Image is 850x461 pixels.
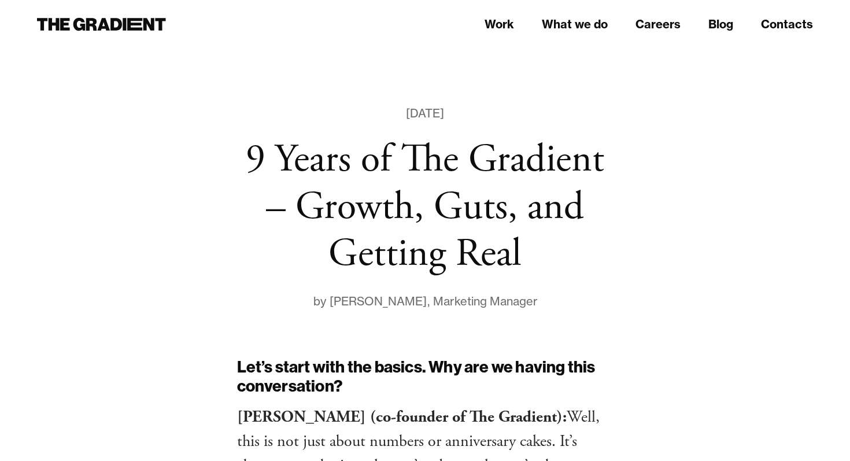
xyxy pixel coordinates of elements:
a: Careers [635,16,681,33]
div: by [313,292,330,311]
h1: 9 Years of The Gradient – Growth, Guts, and Getting Real [237,137,614,278]
div: , [427,292,433,311]
div: [PERSON_NAME] [330,292,427,311]
div: [DATE] [406,104,444,123]
h2: Let’s start with the basics. Why are we having this conversation? [237,357,614,396]
a: Blog [708,16,733,33]
a: Contacts [761,16,813,33]
div: Marketing Manager [433,292,538,311]
a: What we do [542,16,608,33]
a: Work [485,16,514,33]
strong: [PERSON_NAME] (co-founder of The Gradient): [237,407,567,427]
